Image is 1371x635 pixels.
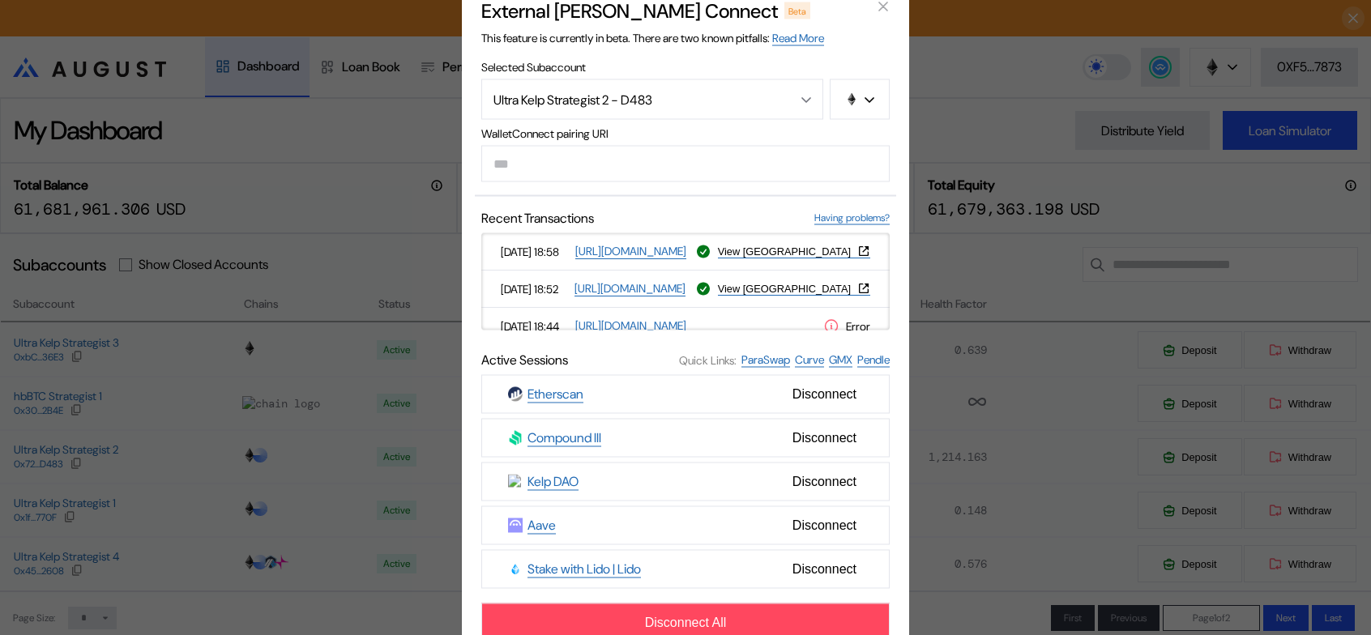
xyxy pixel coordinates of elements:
a: Compound III [527,429,601,447]
a: Stake with Lido | Lido [527,560,641,578]
span: [DATE] 18:52 [501,281,568,296]
span: Disconnect [786,381,863,408]
span: [DATE] 18:58 [501,244,569,258]
span: Quick Links: [679,352,737,367]
a: ParaSwap [741,352,790,368]
span: Disconnect [786,556,863,583]
button: Kelp DAOKelp DAODisconnect [481,462,890,501]
div: Error [823,317,870,335]
span: This feature is currently in beta. There are two known pitfalls: [481,31,824,45]
span: WalletConnect pairing URI [481,126,890,141]
a: [URL][DOMAIN_NAME] [575,244,686,259]
img: Aave [508,518,523,533]
div: Ultra Kelp Strategist 2 - D483 [493,91,776,108]
button: Compound IIICompound IIIDisconnect [481,419,890,458]
button: View [GEOGRAPHIC_DATA] [718,245,870,258]
a: Aave [527,517,556,535]
a: Having problems? [814,211,890,225]
a: Read More [772,31,824,46]
a: GMX [829,352,852,368]
button: AaveAaveDisconnect [481,506,890,545]
button: Stake with Lido | LidoStake with Lido | LidoDisconnect [481,550,890,589]
span: Disconnect [786,512,863,539]
span: Active Sessions [481,352,568,369]
a: Etherscan [527,386,583,403]
img: chain logo [845,93,858,106]
a: [URL][DOMAIN_NAME] [575,318,686,334]
a: [URL][DOMAIN_NAME] [574,281,685,296]
button: Open menu [481,79,823,120]
span: Recent Transactions [481,210,594,227]
span: Disconnect [786,424,863,452]
img: Stake with Lido | Lido [508,562,523,577]
img: Etherscan [508,387,523,402]
a: View [GEOGRAPHIC_DATA] [718,282,870,296]
span: Disconnect [786,468,863,496]
a: Kelp DAO [527,473,579,491]
button: EtherscanEtherscanDisconnect [481,375,890,414]
a: Curve [795,352,824,368]
button: chain logo [830,79,890,120]
img: Kelp DAO [508,475,523,489]
span: Selected Subaccount [481,60,890,75]
img: Compound III [508,431,523,445]
button: View [GEOGRAPHIC_DATA] [718,282,870,295]
a: Pendle [857,352,890,368]
span: [DATE] 18:44 [501,318,569,333]
div: Beta [784,2,810,19]
span: Disconnect All [645,616,727,630]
